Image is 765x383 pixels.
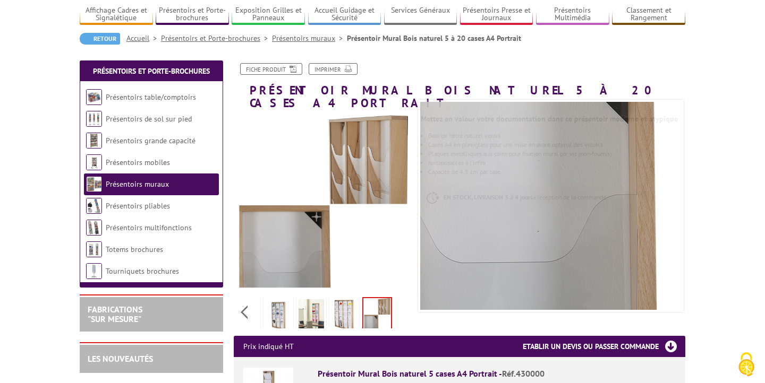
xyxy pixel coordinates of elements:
[536,6,609,23] a: Présentoirs Multimédia
[106,136,195,145] a: Présentoirs grande capacité
[88,353,153,364] a: LES NOUVEAUTÉS
[243,336,294,357] p: Prix indiqué HT
[86,154,102,170] img: Présentoirs mobiles
[226,63,693,109] h1: Présentoir Mural Bois naturel 5 à 20 cases A4 Portrait
[106,114,192,124] a: Présentoirs de sol sur pied
[232,6,305,23] a: Exposition Grilles et Panneaux
[347,33,521,43] li: Présentoir Mural Bois naturel 5 à 20 cases A4 Portrait
[272,33,347,43] a: Présentoirs muraux
[239,303,249,321] span: Previous
[106,245,163,254] a: Totems brochures
[126,33,161,43] a: Accueil
[86,111,102,127] img: Présentoirs de sol sur pied
[240,63,302,75] a: Fiche produit
[384,6,457,23] a: Services Généraux
[86,241,102,257] img: Totems brochures
[309,63,358,75] a: Imprimer
[363,298,391,331] img: 430000_presentoir_mural_details.jpg
[106,201,170,211] a: Présentoirs pliables
[318,368,676,380] div: Présentoir Mural Bois naturel 5 cases A4 Portrait -
[86,198,102,214] img: Présentoirs pliables
[86,176,102,192] img: Présentoirs muraux
[728,347,765,383] button: Cookies (fenêtre modale)
[80,33,120,45] a: Retour
[460,6,533,23] a: Présentoirs Presse et Journaux
[106,223,192,232] a: Présentoirs multifonctions
[86,220,102,236] img: Présentoirs multifonctions
[266,299,291,332] img: 430002_mise_en_scene.jpg
[733,351,760,378] img: Cookies (fenêtre modale)
[299,299,324,332] img: 430001_presentoir_mural_bois_naturel_10_cases_a4_portrait_situation.jpg
[106,92,196,102] a: Présentoirs table/comptoirs
[523,336,685,357] h3: Etablir un devis ou passer commande
[106,179,169,189] a: Présentoirs muraux
[106,158,170,167] a: Présentoirs mobiles
[88,304,142,324] a: FABRICATIONS"Sur Mesure"
[502,368,545,379] span: Réf.430000
[80,6,153,23] a: Affichage Cadres et Signalétique
[86,133,102,149] img: Présentoirs grande capacité
[612,6,685,23] a: Classement et Rangement
[106,266,179,276] a: Tourniquets brochures
[234,115,413,293] img: 430000_presentoir_mural_details.jpg
[86,89,102,105] img: Présentoirs table/comptoirs
[156,6,229,23] a: Présentoirs et Porte-brochures
[161,33,272,43] a: Présentoirs et Porte-brochures
[86,263,102,279] img: Tourniquets brochures
[308,6,381,23] a: Accueil Guidage et Sécurité
[93,66,210,76] a: Présentoirs et Porte-brochures
[331,299,357,332] img: 430003_mise_en_scene.jpg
